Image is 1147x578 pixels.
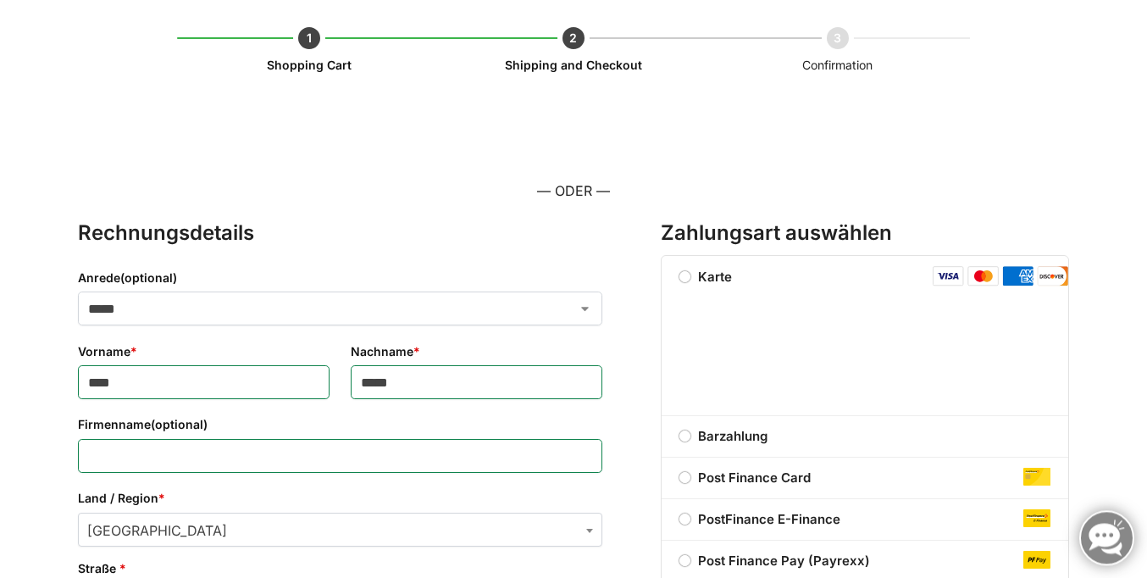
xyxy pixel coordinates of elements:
[1002,266,1033,286] img: amex
[78,103,1069,219] form: Kasse
[967,266,999,286] img: mastercard
[78,342,330,361] label: Vorname
[688,296,1035,390] iframe: Sicherer Eingaberahmen für Zahlungen
[933,266,964,286] img: visa
[802,58,873,72] span: Confirmation
[661,219,1069,248] h3: Zahlungsart auswählen
[662,468,1068,488] label: Post Finance Card
[1023,551,1050,569] img: post-finance-pay
[78,489,602,508] label: Land / Region
[1023,468,1050,486] img: post-finance-card
[267,58,352,72] a: Shopping Cart
[1023,509,1050,527] img: post-finance-e-finance
[79,514,601,547] span: Schweiz
[78,269,602,287] label: Anrede
[120,270,177,285] span: (optional)
[1037,266,1068,286] img: discover
[505,58,642,72] a: Shipping and Checkout
[151,417,208,431] span: (optional)
[662,426,1068,447] label: Barzahlung
[78,219,602,248] h3: Rechnungsdetails
[662,509,1068,530] label: PostFinance E-Finance
[78,559,602,578] label: Straße
[351,342,602,361] label: Nachname
[78,181,1069,203] p: — ODER —
[75,116,1072,164] iframe: Sicherer Rahmen für schnelle Bezahlvorgänge
[662,551,1068,571] label: Post Finance Pay (Payrexx)
[78,513,602,547] span: Land / Region
[78,415,602,434] label: Firmenname
[662,269,750,285] label: Karte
